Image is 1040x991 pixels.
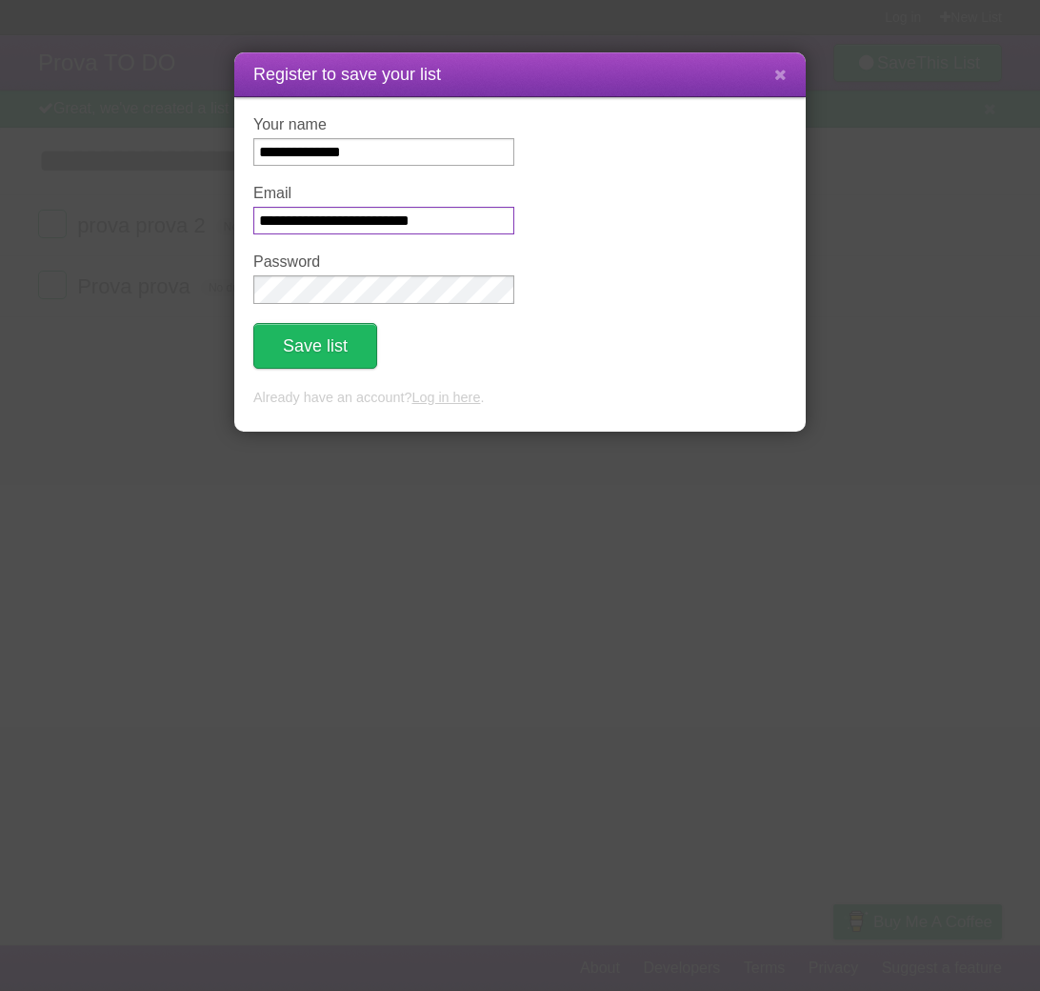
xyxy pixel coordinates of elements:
[411,390,480,405] a: Log in here
[253,388,787,409] p: Already have an account? .
[253,323,377,369] button: Save list
[253,116,514,133] label: Your name
[253,253,514,271] label: Password
[253,185,514,202] label: Email
[253,62,787,88] h1: Register to save your list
